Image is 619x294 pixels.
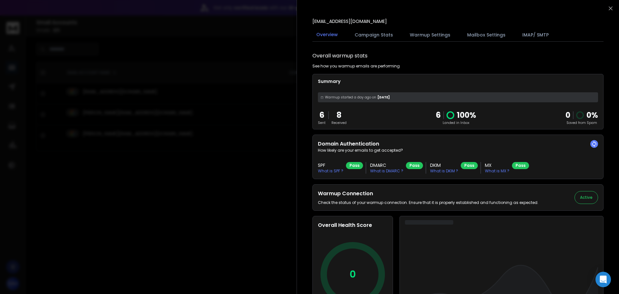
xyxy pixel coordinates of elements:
h3: MX [485,162,509,168]
p: [EMAIL_ADDRESS][DOMAIN_NAME] [312,18,387,25]
div: [DATE] [318,92,598,102]
button: Overview [312,27,342,42]
h2: Overall Health Score [318,221,388,229]
p: 6 [318,110,326,120]
p: What is DKIM ? [430,168,458,174]
p: 100 % [457,110,476,120]
button: Campaign Stats [351,28,397,42]
span: Warmup started a day ago on [325,95,376,100]
div: Pass [461,162,478,169]
button: IMAP/ SMTP [518,28,553,42]
strong: 0 [565,110,570,120]
button: Warmup Settings [406,28,454,42]
p: 6 [436,110,441,120]
div: Open Intercom Messenger [595,272,611,287]
p: 8 [331,110,347,120]
p: What is DMARC ? [370,168,403,174]
button: Mailbox Settings [463,28,509,42]
p: 0 % [586,110,598,120]
h2: Domain Authentication [318,140,598,148]
p: Check the status of your warmup connection. Ensure that it is properly established and functionin... [318,200,538,205]
p: Summary [318,78,598,85]
p: How likely are your emails to get accepted? [318,148,598,153]
h1: Overall warmup stats [312,52,368,60]
h2: Warmup Connection [318,190,538,198]
div: Pass [346,162,363,169]
p: Saved from Spam [565,120,598,125]
p: Received [331,120,347,125]
p: Landed in Inbox [436,120,476,125]
div: Pass [406,162,423,169]
h3: SPF [318,162,343,168]
p: Sent [318,120,326,125]
p: What is SPF ? [318,168,343,174]
button: Active [575,191,598,204]
div: Pass [512,162,529,169]
p: See how you warmup emails are performing [312,64,400,69]
h3: DMARC [370,162,403,168]
p: What is MX ? [485,168,509,174]
h3: DKIM [430,162,458,168]
p: 0 [349,269,356,280]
